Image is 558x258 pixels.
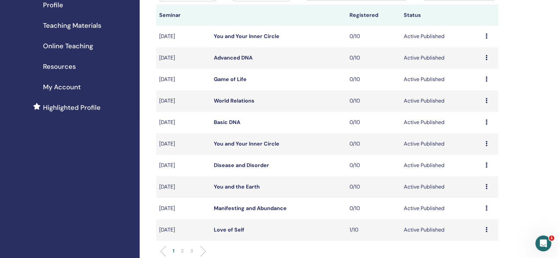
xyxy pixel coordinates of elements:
[156,155,210,176] td: [DATE]
[156,47,210,69] td: [DATE]
[156,26,210,47] td: [DATE]
[43,21,101,30] span: Teaching Materials
[346,176,400,198] td: 0/10
[43,41,93,51] span: Online Teaching
[400,112,482,133] td: Active Published
[214,205,287,212] a: Manifesting and Abundance
[156,69,210,90] td: [DATE]
[214,119,240,126] a: Basic DNA
[400,176,482,198] td: Active Published
[181,247,184,254] p: 2
[346,26,400,47] td: 0/10
[214,140,279,147] a: You and Your Inner Circle
[549,236,554,241] span: 1
[400,5,482,26] th: Status
[346,69,400,90] td: 0/10
[346,198,400,219] td: 0/10
[400,90,482,112] td: Active Published
[214,226,244,233] a: Love of Self
[156,198,210,219] td: [DATE]
[43,82,81,92] span: My Account
[400,69,482,90] td: Active Published
[156,176,210,198] td: [DATE]
[191,247,193,254] p: 3
[400,133,482,155] td: Active Published
[400,26,482,47] td: Active Published
[214,76,247,83] a: Game of Life
[43,103,101,112] span: Highlighted Profile
[214,97,255,104] a: World Relations
[156,133,210,155] td: [DATE]
[214,162,269,169] a: Disease and Disorder
[156,219,210,241] td: [DATE]
[346,90,400,112] td: 0/10
[346,112,400,133] td: 0/10
[346,47,400,69] td: 0/10
[400,198,482,219] td: Active Published
[400,47,482,69] td: Active Published
[214,54,253,61] a: Advanced DNA
[156,90,210,112] td: [DATE]
[535,236,551,251] iframe: Intercom live chat
[346,133,400,155] td: 0/10
[346,155,400,176] td: 0/10
[400,219,482,241] td: Active Published
[43,62,76,71] span: Resources
[156,5,210,26] th: Seminar
[346,219,400,241] td: 1/10
[214,183,260,190] a: You and the Earth
[173,247,175,254] p: 1
[214,33,279,40] a: You and Your Inner Circle
[156,112,210,133] td: [DATE]
[400,155,482,176] td: Active Published
[346,5,400,26] th: Registered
